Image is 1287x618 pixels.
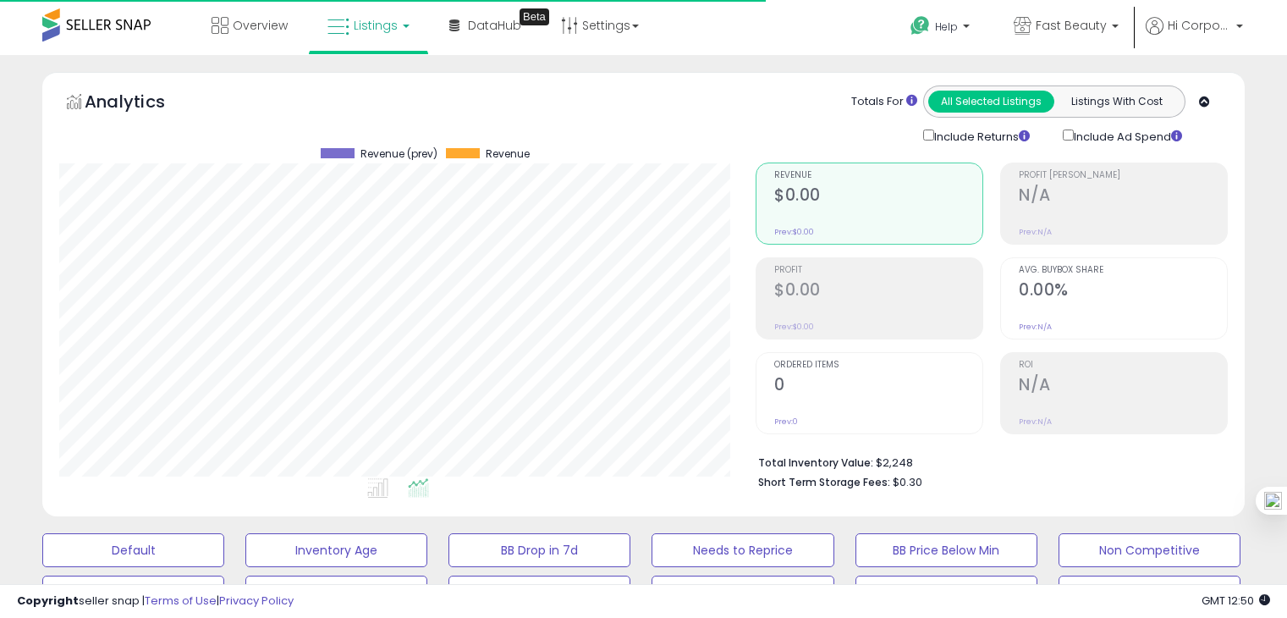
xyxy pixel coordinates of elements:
[1019,375,1227,398] h2: N/A
[1019,417,1052,427] small: Prev: N/A
[360,148,437,160] span: Revenue (prev)
[85,90,198,118] h5: Analytics
[1168,17,1231,34] span: Hi Corporate
[855,576,1037,610] button: SOP View Set
[928,91,1054,113] button: All Selected Listings
[774,361,982,370] span: Ordered Items
[1036,17,1107,34] span: Fast Beauty
[1019,185,1227,208] h2: N/A
[1050,126,1209,146] div: Include Ad Spend
[774,185,982,208] h2: $0.00
[245,533,427,567] button: Inventory Age
[1053,91,1180,113] button: Listings With Cost
[855,533,1037,567] button: BB Price Below Min
[893,474,922,490] span: $0.30
[1264,492,1282,510] img: one_i.png
[42,533,224,567] button: Default
[1146,17,1243,55] a: Hi Corporate
[448,576,630,610] button: Items Being Repriced
[774,171,982,180] span: Revenue
[520,8,549,25] div: Tooltip anchor
[1059,576,1240,610] button: Invoice prices
[774,227,814,237] small: Prev: $0.00
[145,593,217,609] a: Terms of Use
[758,451,1215,472] li: $2,248
[758,455,873,470] b: Total Inventory Value:
[774,322,814,332] small: Prev: $0.00
[42,576,224,610] button: Top Sellers
[652,576,833,610] button: 30 Day Decrease
[233,17,288,34] span: Overview
[1202,593,1270,609] span: 2025-09-15 12:50 GMT
[774,266,982,275] span: Profit
[245,576,427,610] button: Selling @ Max
[1019,322,1052,332] small: Prev: N/A
[774,280,982,303] h2: $0.00
[1019,361,1227,370] span: ROI
[17,593,294,610] div: seller snap | |
[774,417,798,427] small: Prev: 0
[468,17,521,34] span: DataHub
[17,593,79,609] strong: Copyright
[1019,280,1227,303] h2: 0.00%
[935,19,958,34] span: Help
[1019,227,1052,237] small: Prev: N/A
[851,94,917,110] div: Totals For
[774,375,982,398] h2: 0
[354,17,398,34] span: Listings
[910,15,931,36] i: Get Help
[1019,171,1227,180] span: Profit [PERSON_NAME]
[910,126,1050,146] div: Include Returns
[652,533,833,567] button: Needs to Reprice
[448,533,630,567] button: BB Drop in 7d
[897,3,987,55] a: Help
[219,593,294,609] a: Privacy Policy
[758,475,890,489] b: Short Term Storage Fees:
[1019,266,1227,275] span: Avg. Buybox Share
[486,148,530,160] span: Revenue
[1059,533,1240,567] button: Non Competitive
